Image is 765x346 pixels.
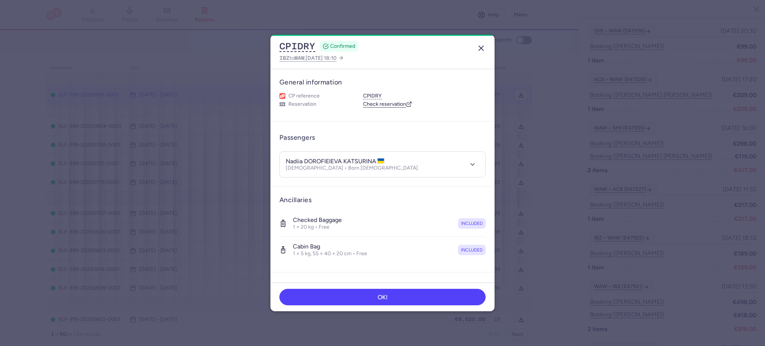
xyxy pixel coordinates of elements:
[279,289,486,305] button: OK!
[279,41,315,52] button: CPIDRY
[279,93,285,99] figure: 1L airline logo
[461,246,483,254] span: included
[279,53,344,63] a: IBZtoWAW,[DATE] 18:10
[279,55,289,61] span: IBZ
[279,53,337,63] span: to ,
[363,93,382,99] button: CPIDRY
[279,133,315,142] h3: Passengers
[288,101,316,108] span: Reservation
[293,224,342,231] p: 1 × 20 kg • Free
[286,165,418,171] p: [DEMOGRAPHIC_DATA] • Born [DEMOGRAPHIC_DATA]
[279,78,486,87] h3: General information
[286,158,385,165] h4: nadiia DOROFIEIEVA KATSURINA
[288,93,320,99] span: CP reference
[363,101,412,108] a: Check reservation
[461,220,483,227] span: included
[378,294,388,301] span: OK!
[293,243,367,250] h4: Cabin bag
[294,55,304,61] span: WAW
[306,55,337,61] span: [DATE] 18:10
[293,216,342,224] h4: Checked baggage
[279,281,297,290] h3: Items
[293,250,367,257] p: 1 × 5 kg, 55 × 40 × 20 cm • Free
[279,196,486,204] h3: Ancillaries
[330,43,355,50] span: CONFIRMED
